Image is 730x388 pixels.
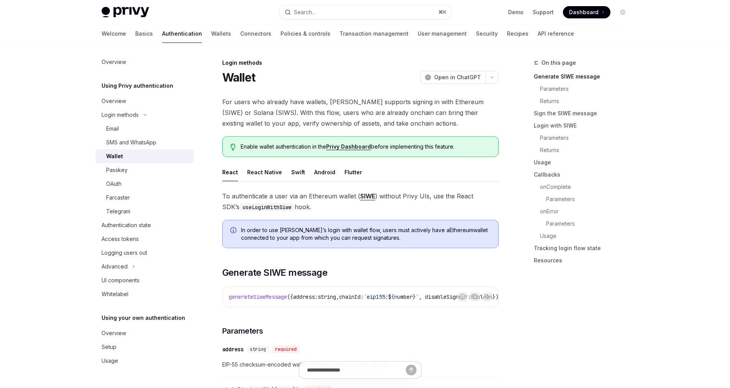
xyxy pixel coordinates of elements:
a: Access tokens [95,232,194,246]
a: Dashboard [563,6,610,18]
a: Overview [95,55,194,69]
span: Parameters [222,326,263,336]
a: Email [95,122,194,136]
div: Email [106,124,119,133]
a: Policies & controls [281,25,330,43]
a: Recipes [507,25,528,43]
svg: Info [230,227,238,235]
a: Support [533,8,554,16]
a: Sign the SIWE message [534,107,635,120]
span: Generate SIWE message [222,267,327,279]
span: ⌘ K [438,9,446,15]
a: Resources [534,254,635,267]
div: Overview [102,57,126,67]
button: Toggle Login methods section [95,108,194,122]
span: In order to use [PERSON_NAME]’s login with wallet flow, users must actively have a Ethereum walle... [241,226,490,242]
a: Parameters [534,132,635,144]
span: ${ [388,293,394,300]
div: Android [314,163,335,181]
a: SIWE [360,192,375,200]
button: Ask AI [482,291,492,301]
span: Dashboard [569,8,599,16]
a: Wallet [95,149,194,163]
span: Open in ChatGPT [434,74,481,81]
a: Security [476,25,498,43]
span: To authenticate a user via an Ethereum wallet ( ) without Privy UIs, use the React SDK’s hook. [222,191,499,212]
a: UI components [95,273,194,287]
div: Flutter [344,163,362,181]
div: Setup [102,342,116,352]
button: Report incorrect code [458,291,468,301]
div: Overview [102,97,126,106]
a: Returns [534,144,635,156]
a: Setup [95,340,194,354]
div: OAuth [106,179,121,188]
div: Advanced [102,262,128,271]
a: Farcaster [95,191,194,205]
a: Welcome [102,25,126,43]
a: Usage [534,156,635,169]
a: Telegram [95,205,194,218]
span: string [250,346,266,352]
a: Returns [534,95,635,107]
span: chainId: [339,293,364,300]
a: Whitelabel [95,287,194,301]
button: Send message [406,365,417,375]
span: } [413,293,416,300]
span: For users who already have wallets, [PERSON_NAME] supports signing in with Ethereum (SIWE) or Sol... [222,97,499,129]
span: number [394,293,413,300]
button: Open in ChatGPT [420,71,486,84]
div: SMS and WhatsApp [106,138,156,147]
span: Enable wallet authentication in the before implementing this feature. [241,143,490,151]
div: React [222,163,238,181]
span: string [318,293,336,300]
svg: Tip [230,144,236,151]
h5: Using Privy authentication [102,81,173,90]
div: UI components [102,276,139,285]
h5: Using your own authentication [102,313,185,323]
img: light logo [102,7,149,18]
button: Toggle dark mode [617,6,629,18]
a: Login with SIWE [534,120,635,132]
span: ({ [287,293,293,300]
a: Overview [95,326,194,340]
a: SMS and WhatsApp [95,136,194,149]
div: Authentication state [102,221,151,230]
span: address: [293,293,318,300]
a: onComplete [534,181,635,193]
div: Login methods [222,59,499,67]
a: Connectors [240,25,271,43]
span: , disableSignup? [419,293,468,300]
div: Swift [291,163,305,181]
button: Copy the contents from the code block [470,291,480,301]
div: Login methods [102,110,139,120]
div: Passkey [106,165,128,175]
div: Usage [102,356,118,365]
span: : [468,293,471,300]
a: Transaction management [340,25,408,43]
a: Callbacks [534,169,635,181]
a: Demo [508,8,523,16]
a: Parameters [534,83,635,95]
a: Generate SIWE message [534,70,635,83]
span: ` [416,293,419,300]
div: Access tokens [102,234,139,244]
a: Parameters [534,218,635,230]
a: Wallets [211,25,231,43]
h1: Wallet [222,70,256,84]
a: Parameters [534,193,635,205]
a: Authentication [162,25,202,43]
a: API reference [538,25,574,43]
a: Authentication state [95,218,194,232]
a: Usage [534,230,635,242]
a: Privy Dashboard [326,143,371,150]
div: Search... [294,8,315,17]
a: Usage [95,354,194,368]
div: Telegram [106,207,130,216]
div: Wallet [106,152,123,161]
span: , [336,293,339,300]
a: onError [534,205,635,218]
div: Farcaster [106,193,130,202]
code: useLoginWithSiwe [240,203,295,211]
a: Logging users out [95,246,194,260]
